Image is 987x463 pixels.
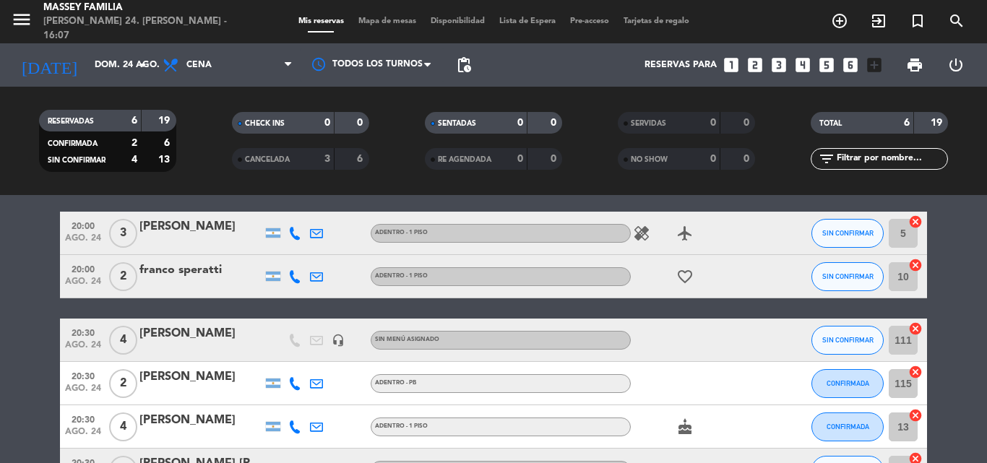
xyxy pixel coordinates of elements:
i: looks_5 [817,56,836,74]
i: add_circle_outline [831,12,848,30]
span: CHECK INS [245,120,285,127]
button: SIN CONFIRMAR [811,219,884,248]
i: airplanemode_active [676,225,694,242]
i: headset_mic [332,334,345,347]
strong: 0 [744,154,752,164]
i: cancel [908,215,923,229]
span: Adentro - PB [375,380,416,386]
span: SENTADAS [438,120,476,127]
i: menu [11,9,33,30]
i: looks_6 [841,56,860,74]
div: MASSEY FAMILIA [43,1,236,15]
span: SIN CONFIRMAR [822,272,874,280]
span: Disponibilidad [423,17,492,25]
span: 20:00 [65,217,101,233]
span: print [906,56,923,74]
i: arrow_drop_down [134,56,152,74]
strong: 0 [357,118,366,128]
span: CONFIRMADA [48,140,98,147]
span: RESERVADAS [48,118,94,125]
span: 2 [109,369,137,398]
strong: 6 [904,118,910,128]
strong: 3 [324,154,330,164]
div: franco speratti [139,261,262,280]
i: looks_two [746,56,764,74]
i: looks_one [722,56,741,74]
i: healing [633,225,650,242]
span: TOTAL [819,120,842,127]
span: ago. 24 [65,427,101,443]
span: 3 [109,219,137,248]
span: CONFIRMADA [827,423,869,430]
span: Sin menú asignado [375,337,439,342]
span: pending_actions [455,56,473,74]
div: [PERSON_NAME] [139,217,262,236]
span: 20:30 [65,367,101,384]
strong: 6 [132,116,137,126]
div: LOG OUT [935,43,976,87]
i: filter_list [818,150,835,168]
button: SIN CONFIRMAR [811,326,884,355]
i: exit_to_app [870,12,887,30]
i: add_box [865,56,884,74]
i: cancel [908,365,923,379]
span: SIN CONFIRMAR [822,336,874,344]
span: Adentro - 1 Piso [375,230,428,235]
div: [PERSON_NAME] [139,411,262,430]
button: SIN CONFIRMAR [811,262,884,291]
strong: 19 [158,116,173,126]
span: CONFIRMADA [827,379,869,387]
span: Adentro - 1 Piso [375,273,428,279]
span: RE AGENDADA [438,156,491,163]
i: cake [676,418,694,436]
strong: 6 [357,154,366,164]
span: ago. 24 [65,233,101,250]
input: Filtrar por nombre... [835,151,947,167]
i: looks_3 [770,56,788,74]
span: Lista de Espera [492,17,563,25]
span: Mapa de mesas [351,17,423,25]
strong: 0 [710,118,716,128]
span: Pre-acceso [563,17,616,25]
span: 2 [109,262,137,291]
button: CONFIRMADA [811,369,884,398]
span: 4 [109,326,137,355]
strong: 2 [132,138,137,148]
strong: 0 [710,154,716,164]
strong: 0 [551,118,559,128]
span: 20:30 [65,324,101,340]
strong: 6 [164,138,173,148]
span: Adentro - 1 Piso [375,423,428,429]
i: [DATE] [11,49,87,81]
strong: 13 [158,155,173,165]
span: CANCELADA [245,156,290,163]
span: 20:30 [65,410,101,427]
i: looks_4 [793,56,812,74]
span: Cena [186,60,212,70]
span: ago. 24 [65,277,101,293]
span: Reservas para [645,60,717,70]
span: ago. 24 [65,384,101,400]
span: SERVIDAS [631,120,666,127]
i: favorite_border [676,268,694,285]
span: SIN CONFIRMAR [48,157,105,164]
strong: 0 [324,118,330,128]
strong: 19 [931,118,945,128]
div: [PERSON_NAME] [139,324,262,343]
i: cancel [908,321,923,336]
i: cancel [908,258,923,272]
i: cancel [908,408,923,423]
button: menu [11,9,33,35]
strong: 0 [517,118,523,128]
div: [PERSON_NAME] 24. [PERSON_NAME] - 16:07 [43,14,236,43]
span: Mis reservas [291,17,351,25]
i: turned_in_not [909,12,926,30]
span: NO SHOW [631,156,668,163]
strong: 0 [517,154,523,164]
button: CONFIRMADA [811,412,884,441]
div: [PERSON_NAME] [139,368,262,386]
strong: 0 [551,154,559,164]
span: ago. 24 [65,340,101,357]
i: search [948,12,965,30]
i: power_settings_new [947,56,965,74]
